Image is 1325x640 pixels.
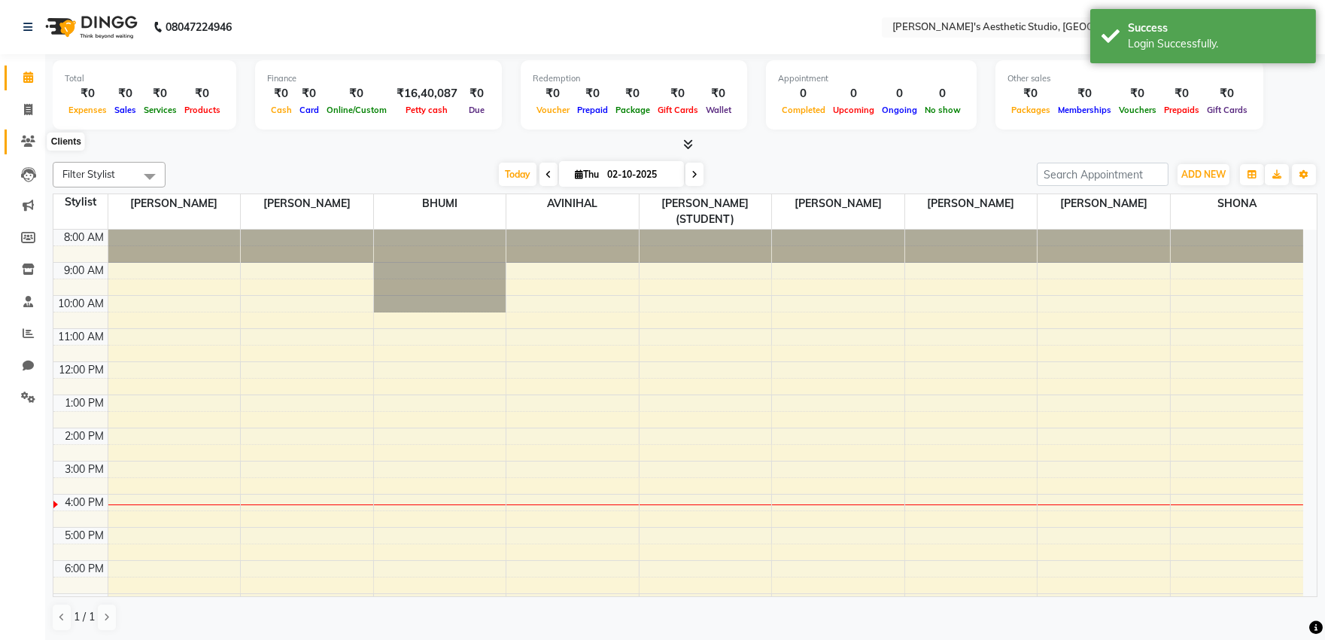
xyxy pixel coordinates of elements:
div: Redemption [533,72,735,85]
span: Voucher [533,105,573,115]
div: ₹0 [533,85,573,102]
span: Today [499,163,536,186]
div: 3:00 PM [62,462,108,477]
div: ₹0 [181,85,224,102]
div: ₹0 [612,85,654,102]
span: Due [465,105,488,115]
span: Package [612,105,654,115]
span: Gift Cards [1203,105,1251,115]
div: ₹0 [65,85,111,102]
div: Stylist [53,194,108,210]
div: 12:00 PM [56,362,108,378]
div: ₹0 [140,85,181,102]
div: 0 [878,85,921,102]
span: ADD NEW [1181,169,1226,180]
div: Success [1128,20,1305,36]
div: 7:00 PM [62,594,108,610]
div: 0 [778,85,829,102]
div: ₹0 [1160,85,1203,102]
div: 8:00 AM [62,230,108,245]
span: AVINIHAL [506,194,639,213]
span: Upcoming [829,105,878,115]
div: Total [65,72,224,85]
div: ₹0 [267,85,296,102]
div: ₹0 [111,85,140,102]
span: Card [296,105,323,115]
div: ₹0 [1203,85,1251,102]
div: ₹0 [1115,85,1160,102]
span: Cash [267,105,296,115]
span: [PERSON_NAME] [1038,194,1170,213]
img: logo [38,6,141,48]
span: Prepaid [573,105,612,115]
div: 10:00 AM [56,296,108,312]
input: Search Appointment [1037,163,1168,186]
div: ₹0 [1007,85,1054,102]
span: Products [181,105,224,115]
div: 5:00 PM [62,528,108,544]
span: Expenses [65,105,111,115]
div: 4:00 PM [62,495,108,510]
button: ADD NEW [1178,164,1229,185]
div: ₹0 [296,85,323,102]
div: Finance [267,72,490,85]
span: Sales [111,105,140,115]
span: Completed [778,105,829,115]
div: 0 [829,85,878,102]
span: No show [921,105,965,115]
span: Vouchers [1115,105,1160,115]
span: Wallet [702,105,735,115]
div: ₹0 [323,85,391,102]
span: [PERSON_NAME] [241,194,373,213]
span: Packages [1007,105,1054,115]
div: 1:00 PM [62,395,108,411]
input: 2025-10-02 [603,163,678,186]
div: Appointment [778,72,965,85]
div: 2:00 PM [62,428,108,444]
span: Petty cash [403,105,452,115]
div: ₹0 [463,85,490,102]
div: ₹0 [1054,85,1115,102]
div: Other sales [1007,72,1251,85]
div: ₹16,40,087 [391,85,463,102]
span: [PERSON_NAME] [905,194,1038,213]
div: 0 [921,85,965,102]
div: Clients [47,133,85,151]
span: Filter Stylist [62,168,115,180]
span: [PERSON_NAME] [772,194,904,213]
span: [PERSON_NAME] [108,194,241,213]
span: BHUMI [374,194,506,213]
b: 08047224946 [166,6,232,48]
span: SHONA [1171,194,1303,213]
div: ₹0 [573,85,612,102]
div: 6:00 PM [62,561,108,577]
span: Services [140,105,181,115]
span: Online/Custom [323,105,391,115]
span: Prepaids [1160,105,1203,115]
div: 9:00 AM [62,263,108,279]
span: 1 / 1 [74,609,95,625]
span: Memberships [1054,105,1115,115]
div: ₹0 [654,85,702,102]
span: Thu [571,169,603,180]
span: Gift Cards [654,105,702,115]
div: ₹0 [702,85,735,102]
div: 11:00 AM [56,329,108,345]
div: Login Successfully. [1128,36,1305,52]
span: Ongoing [878,105,921,115]
span: [PERSON_NAME] (STUDENT) [640,194,772,229]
